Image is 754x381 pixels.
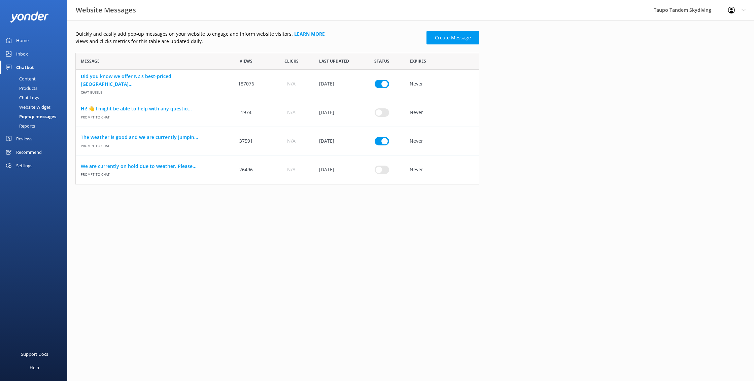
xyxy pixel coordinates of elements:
[314,70,359,98] div: 30 Jan 2025
[75,155,479,184] div: row
[4,93,67,102] a: Chat Logs
[405,127,479,155] div: Never
[81,105,218,112] a: Hi! 👋 I might be able to help with any questio...
[4,102,67,112] a: Website Widget
[314,155,359,184] div: 15 Sep 2025
[81,170,218,177] span: Prompt to Chat
[81,163,218,170] a: We are currently on hold due to weather. Please...
[287,166,296,173] span: N/A
[224,127,269,155] div: 37591
[287,137,296,145] span: N/A
[4,83,67,93] a: Products
[21,347,48,361] div: Support Docs
[16,47,28,61] div: Inbox
[16,61,34,74] div: Chatbot
[81,73,218,88] a: Did you know we offer NZ's best-priced [GEOGRAPHIC_DATA]...
[4,102,50,112] div: Website Widget
[410,58,426,64] span: Expires
[4,74,67,83] a: Content
[4,112,67,121] a: Pop-up messages
[284,58,299,64] span: Clicks
[75,127,479,155] div: row
[319,58,349,64] span: Last updated
[75,98,479,127] div: row
[405,98,479,127] div: Never
[374,58,389,64] span: Status
[314,127,359,155] div: 16 Sep 2025
[224,155,269,184] div: 26496
[287,80,296,88] span: N/A
[405,155,479,184] div: Never
[81,58,100,64] span: Message
[75,70,479,184] div: grid
[287,109,296,116] span: N/A
[16,132,32,145] div: Reviews
[81,112,218,119] span: Prompt to Chat
[426,31,479,44] a: Create Message
[294,31,325,37] a: Learn more
[81,134,218,141] a: The weather is good and we are currently jumpin...
[16,159,32,172] div: Settings
[16,34,29,47] div: Home
[10,11,49,23] img: yonder-white-logo.png
[314,98,359,127] div: 07 May 2025
[4,74,36,83] div: Content
[405,70,479,98] div: Never
[75,30,422,38] p: Quickly and easily add pop-up messages on your website to engage and inform website visitors.
[4,83,37,93] div: Products
[30,361,39,374] div: Help
[81,88,218,95] span: Chat bubble
[81,141,218,148] span: Prompt to Chat
[4,121,67,131] a: Reports
[76,5,136,15] h3: Website Messages
[75,70,479,98] div: row
[224,70,269,98] div: 187076
[4,112,56,121] div: Pop-up messages
[4,93,39,102] div: Chat Logs
[224,98,269,127] div: 1974
[75,38,422,45] p: Views and clicks metrics for this table are updated daily.
[16,145,42,159] div: Recommend
[240,58,252,64] span: Views
[4,121,35,131] div: Reports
